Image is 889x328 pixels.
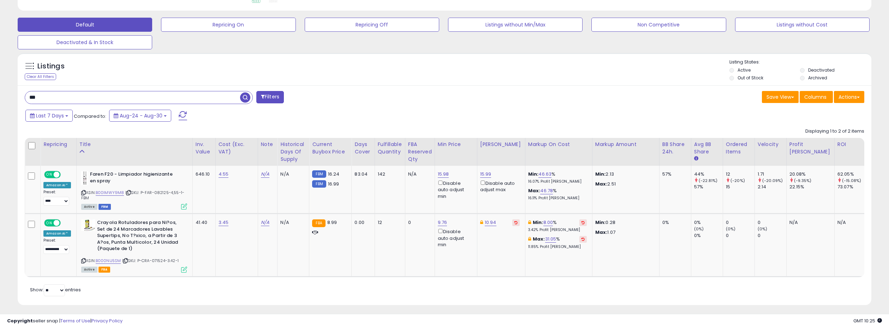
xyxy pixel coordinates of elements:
[18,18,152,32] button: Default
[43,230,71,237] div: Amazon AI *
[595,219,606,226] strong: Min:
[91,317,123,324] a: Privacy Policy
[726,171,754,177] div: 12
[60,172,71,178] span: OFF
[161,18,296,32] button: Repricing On
[694,226,704,232] small: (0%)
[261,171,269,178] a: N/A
[90,171,176,186] b: Faren F20 - Limpiador higienizante en spray
[97,219,183,254] b: Crayola Rotuladores para Ni?os, Set de 24 Marcadores Lavables Supertips, No T?xico, a Partir de 3...
[789,219,829,226] div: N/A
[735,18,870,32] button: Listings without Cost
[758,184,786,190] div: 2.14
[43,182,71,188] div: Amazon AI *
[758,232,786,239] div: 0
[726,184,754,190] div: 15
[438,179,472,200] div: Disable auto adjust min
[312,141,348,156] div: Current Buybox Price
[81,204,97,210] span: All listings currently available for purchase on Amazon
[328,171,340,177] span: 16.24
[36,112,64,119] span: Last 7 Days
[528,236,587,249] div: %
[595,229,608,236] strong: Max:
[694,184,723,190] div: 57%
[837,219,861,226] div: N/A
[18,35,152,49] button: Deactivated & In Stock
[120,112,162,119] span: Aug-24 - Aug-30
[96,190,124,196] a: B00IMWY9M8
[328,181,339,187] span: 16.99
[808,75,827,81] label: Archived
[595,229,654,236] p: 1.07
[545,236,556,243] a: 31.05
[528,244,587,249] p: 11.85% Profit [PERSON_NAME]
[528,171,587,184] div: %
[533,236,545,242] b: Max:
[79,141,190,148] div: Title
[30,286,81,293] span: Show: entries
[60,317,90,324] a: Terms of Use
[525,138,592,166] th: The percentage added to the cost of goods (COGS) that forms the calculator for Min & Max prices.
[694,141,720,156] div: Avg BB Share
[789,171,834,177] div: 20.08%
[758,219,786,226] div: 0
[408,171,429,177] div: N/A
[528,188,587,201] div: %
[480,171,491,178] a: 15.99
[758,141,783,148] div: Velocity
[794,178,811,183] small: (-9.35%)
[528,171,539,177] b: Min:
[196,141,213,156] div: Inv. value
[694,232,723,239] div: 0%
[219,141,255,156] div: Cost (Exc. VAT)
[219,219,229,226] a: 3.45
[408,219,429,226] div: 0
[789,184,834,190] div: 22.15%
[528,227,587,232] p: 3.42% Profit [PERSON_NAME]
[805,128,864,135] div: Displaying 1 to 2 of 2 items
[378,171,400,177] div: 142
[45,220,54,226] span: ON
[378,219,400,226] div: 12
[758,226,768,232] small: (0%)
[726,141,752,156] div: Ordered Items
[7,318,123,324] div: seller snap | |
[354,219,369,226] div: 0.00
[543,219,553,226] a: 8.00
[726,226,736,232] small: (0%)
[327,219,337,226] span: 8.99
[595,141,656,148] div: Markup Amount
[261,141,275,148] div: Note
[43,190,71,206] div: Preset:
[528,141,589,148] div: Markup on Cost
[256,91,284,103] button: Filters
[99,204,111,210] span: FBM
[726,219,754,226] div: 0
[438,219,447,226] a: 9.76
[694,156,698,162] small: Avg BB Share.
[378,141,402,156] div: Fulfillable Quantity
[758,171,786,177] div: 1.71
[538,171,551,178] a: 46.63
[528,196,587,201] p: 16.11% Profit [PERSON_NAME]
[122,258,179,263] span: | SKU: P-CRA-071524-3.42-1
[354,171,369,177] div: 83.04
[219,171,229,178] a: 4.55
[595,181,654,187] p: 2.51
[595,171,606,177] strong: Min:
[438,227,472,248] div: Disable auto adjust min
[726,232,754,239] div: 0
[738,67,751,73] label: Active
[800,91,833,103] button: Columns
[662,141,688,156] div: BB Share 24h.
[96,258,121,264] a: B000NIJ5SM
[280,219,304,226] div: N/A
[662,219,686,226] div: 0%
[43,238,71,254] div: Preset:
[312,170,326,178] small: FBM
[595,181,608,187] strong: Max:
[528,179,587,184] p: 16.07% Profit [PERSON_NAME]
[837,184,866,190] div: 73.07%
[196,171,210,177] div: 646.10
[789,141,831,156] div: Profit [PERSON_NAME]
